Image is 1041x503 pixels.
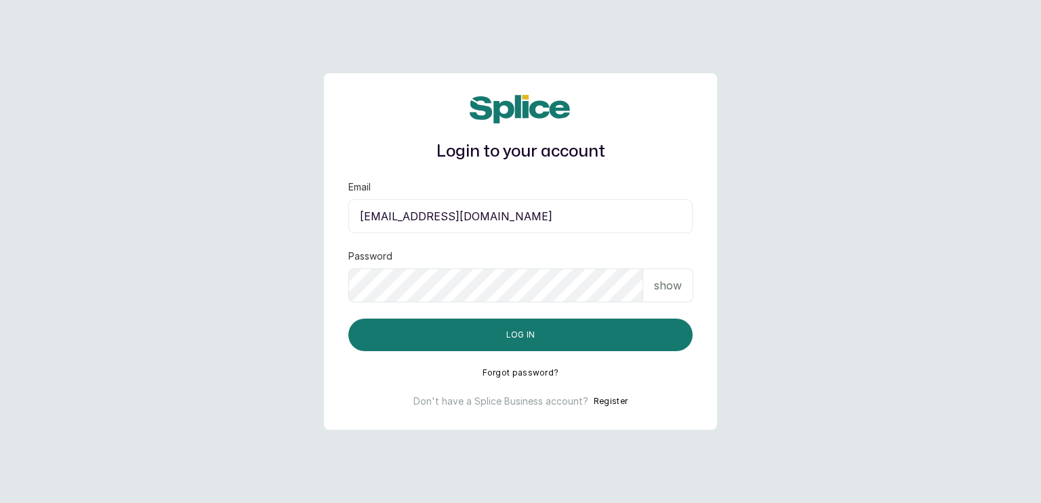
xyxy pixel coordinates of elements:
[348,199,693,233] input: email@acme.com
[594,395,628,408] button: Register
[348,140,693,164] h1: Login to your account
[654,277,682,294] p: show
[348,319,693,351] button: Log in
[483,367,559,378] button: Forgot password?
[348,180,371,194] label: Email
[413,395,588,408] p: Don't have a Splice Business account?
[348,249,392,263] label: Password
